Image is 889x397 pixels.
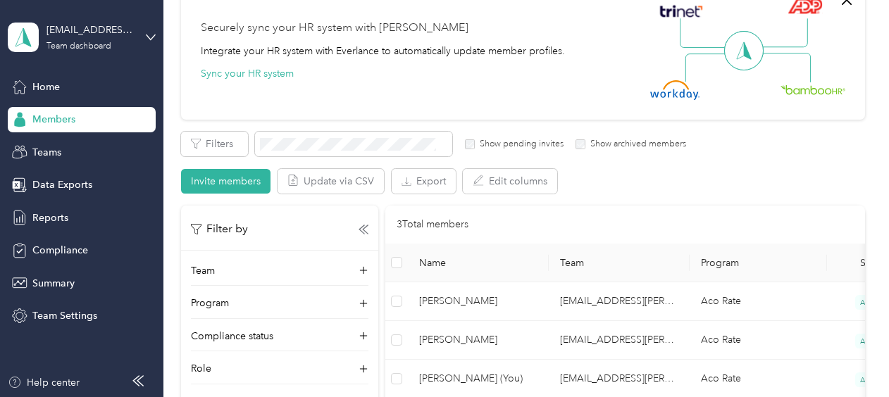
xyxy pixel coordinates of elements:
[191,263,215,278] p: Team
[690,244,827,282] th: Program
[181,132,248,156] button: Filters
[419,257,537,269] span: Name
[549,321,690,360] td: sshaffer@acosta.com
[32,145,61,160] span: Teams
[690,321,827,360] td: Aco Rate
[759,18,808,48] img: Line Right Up
[46,23,135,37] div: [EMAIL_ADDRESS][PERSON_NAME][DOMAIN_NAME]
[419,332,537,348] span: [PERSON_NAME]
[408,282,549,321] td: India Williams
[685,53,734,82] img: Line Left Down
[191,220,248,238] p: Filter by
[549,282,690,321] td: sshaffer@acosta.com
[690,282,827,321] td: Aco Rate
[408,321,549,360] td: Tim Crawford
[585,138,686,151] label: Show archived members
[201,66,294,81] button: Sync your HR system
[392,169,456,194] button: Export
[463,169,557,194] button: Edit columns
[419,294,537,309] span: [PERSON_NAME]
[32,210,68,225] span: Reports
[32,243,88,258] span: Compliance
[191,329,273,344] p: Compliance status
[397,217,468,232] p: 3 Total members
[201,20,468,37] div: Securely sync your HR system with [PERSON_NAME]
[810,318,889,397] iframe: Everlance-gr Chat Button Frame
[46,42,111,51] div: Team dashboard
[32,308,97,323] span: Team Settings
[475,138,564,151] label: Show pending invites
[549,244,690,282] th: Team
[32,112,75,127] span: Members
[680,18,729,49] img: Line Left Up
[761,53,811,83] img: Line Right Down
[408,244,549,282] th: Name
[32,276,75,291] span: Summary
[181,169,271,194] button: Invite members
[32,177,92,192] span: Data Exports
[191,296,229,310] p: Program
[650,80,700,100] img: Workday
[781,84,845,94] img: BambooHR
[278,169,384,194] button: Update via CSV
[32,80,60,94] span: Home
[657,1,706,21] img: Trinet
[191,361,211,376] p: Role
[8,375,80,390] button: Help center
[419,371,537,386] span: [PERSON_NAME] (You)
[201,44,565,58] div: Integrate your HR system with Everlance to automatically update member profiles.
